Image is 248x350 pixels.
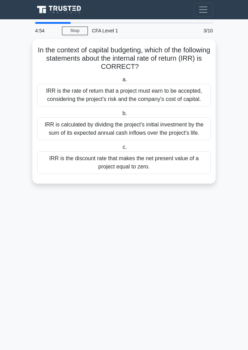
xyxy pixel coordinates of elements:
div: CFA Level 1 [88,24,186,38]
div: IRR is calculated by dividing the project's initial investment by the sum of its expected annual ... [37,117,211,140]
div: 4:54 [31,24,62,38]
a: Stop [62,27,88,35]
div: 3/10 [186,24,217,38]
span: c. [123,144,127,150]
h5: In the context of capital budgeting, which of the following statements about the internal rate of... [37,46,211,71]
span: b. [123,110,127,116]
button: Toggle navigation [194,3,213,17]
div: IRR is the rate of return that a project must earn to be accepted, considering the project's risk... [37,84,211,106]
span: a. [123,76,127,82]
div: IRR is the discount rate that makes the net present value of a project equal to zero. [37,151,211,174]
